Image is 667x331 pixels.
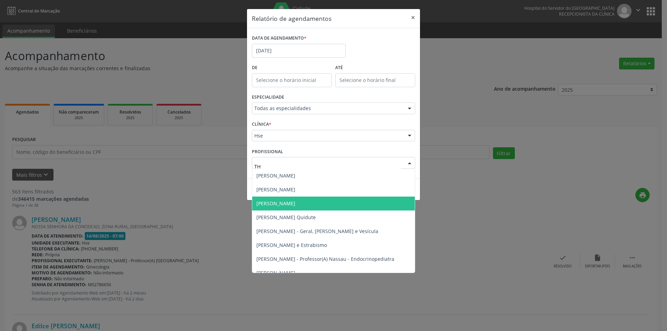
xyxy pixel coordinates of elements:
span: [PERSON_NAME] Quidute [256,214,316,221]
span: Hse [254,132,401,139]
input: Selecione o horário inicial [252,73,332,87]
label: DATA DE AGENDAMENTO [252,33,306,44]
input: Selecione o horário final [335,73,415,87]
button: Close [406,9,420,26]
span: [PERSON_NAME] [256,186,295,193]
span: [PERSON_NAME] [256,200,295,207]
h5: Relatório de agendamentos [252,14,331,23]
span: [PERSON_NAME] - Geral, [PERSON_NAME] e Vesícula [256,228,378,234]
label: De [252,63,332,73]
label: ESPECIALIDADE [252,92,284,103]
label: PROFISSIONAL [252,146,283,157]
span: [PERSON_NAME] - Professor(A) Nassau - Endocrinopediatra [256,256,394,262]
span: Todas as especialidades [254,105,401,112]
input: Selecione um profissional [254,159,401,173]
span: [PERSON_NAME] [256,172,295,179]
input: Selecione uma data ou intervalo [252,44,346,58]
label: ATÉ [335,63,415,73]
span: [PERSON_NAME] [256,270,295,276]
label: CLÍNICA [252,119,271,130]
span: [PERSON_NAME] e Estrabismo [256,242,327,248]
